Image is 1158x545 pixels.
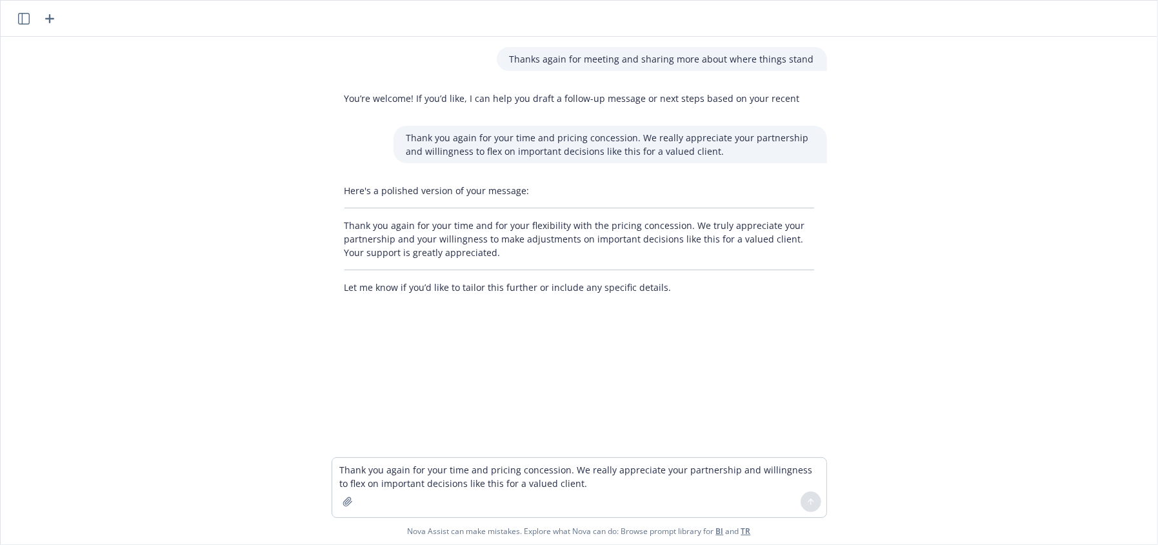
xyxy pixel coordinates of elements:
p: Thanks again for meeting and sharing more about where things stand [510,52,814,66]
p: Thank you again for your time and pricing concession. We really appreciate your partnership and w... [406,131,814,158]
a: BI [716,526,724,537]
p: You’re welcome! If you’d like, I can help you draft a follow-up message or next steps based on yo... [344,92,800,105]
a: TR [741,526,751,537]
p: Let me know if you’d like to tailor this further or include any specific details. [344,281,814,294]
span: Nova Assist can make mistakes. Explore what Nova can do: Browse prompt library for and [6,518,1152,544]
p: Here's a polished version of your message: [344,184,814,197]
p: Thank you again for your time and for your flexibility with the pricing concession. We truly appr... [344,219,814,259]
